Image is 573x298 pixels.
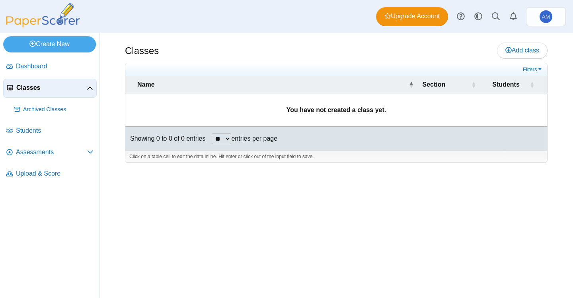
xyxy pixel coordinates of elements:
[125,151,547,163] div: Click on a table cell to edit the data inline. Hit enter or click out of the input field to save.
[23,106,94,114] span: Archived Classes
[376,7,448,26] a: Upgrade Account
[542,14,550,19] span: Akanke Mason-Hogans
[3,36,96,52] a: Create New
[137,81,155,88] span: Name
[3,22,83,29] a: PaperScorer
[384,12,440,21] span: Upgrade Account
[3,3,83,27] img: PaperScorer
[16,148,87,157] span: Assessments
[530,76,534,93] span: Students : Activate to sort
[3,164,97,184] a: Upload & Score
[471,76,476,93] span: Section : Activate to sort
[16,169,94,178] span: Upload & Score
[16,62,94,71] span: Dashboard
[3,57,97,76] a: Dashboard
[423,81,446,88] span: Section
[3,122,97,141] a: Students
[231,135,277,142] label: entries per page
[125,44,159,58] h1: Classes
[3,79,97,98] a: Classes
[125,127,205,151] div: Showing 0 to 0 of 0 entries
[540,10,552,23] span: Akanke Mason-Hogans
[16,83,87,92] span: Classes
[505,8,522,25] a: Alerts
[286,106,386,113] b: You have not created a class yet.
[521,66,545,74] a: Filters
[497,43,548,58] a: Add class
[526,7,566,26] a: Akanke Mason-Hogans
[505,47,539,54] span: Add class
[409,76,414,93] span: Name : Activate to invert sorting
[492,81,519,88] span: Students
[11,100,97,119] a: Archived Classes
[16,126,94,135] span: Students
[3,143,97,162] a: Assessments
